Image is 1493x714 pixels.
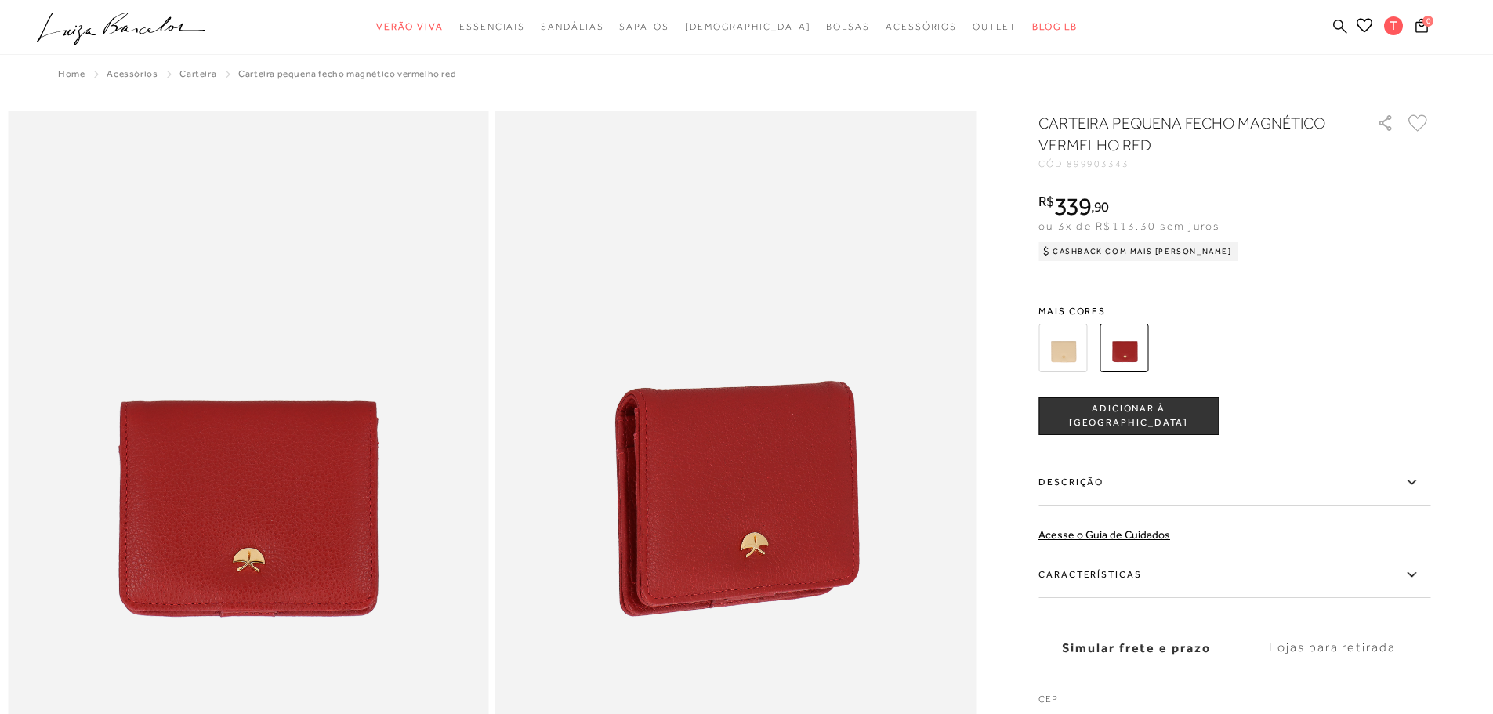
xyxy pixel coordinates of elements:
a: Carteira [179,68,216,79]
span: Verão Viva [376,21,444,32]
a: noSubCategoriesText [685,13,811,42]
a: categoryNavScreenReaderText [459,13,525,42]
label: Simular frete e prazo [1038,627,1234,669]
span: 899903343 [1067,158,1129,169]
div: Cashback com Mais [PERSON_NAME] [1038,242,1238,261]
span: Essenciais [459,21,525,32]
span: [DEMOGRAPHIC_DATA] [685,21,811,32]
span: Acessórios [886,21,957,32]
h1: CARTEIRA PEQUENA FECHO MAGNÉTICO VERMELHO RED [1038,112,1332,156]
span: Outlet [973,21,1016,32]
i: R$ [1038,194,1054,208]
button: T [1377,16,1411,40]
div: CÓD: [1038,159,1352,169]
span: 339 [1054,192,1091,220]
span: ou 3x de R$113,30 sem juros [1038,219,1219,232]
a: categoryNavScreenReaderText [541,13,603,42]
a: Acesse o Guia de Cuidados [1038,528,1170,541]
label: Lojas para retirada [1234,627,1430,669]
span: Sapatos [619,21,669,32]
img: CARTEIRA PEQUENA FECHO MAGNÉTICO VERMELHO RED [1100,324,1148,372]
a: categoryNavScreenReaderText [886,13,957,42]
span: 0 [1422,16,1433,27]
span: Bolsas [826,21,870,32]
a: categoryNavScreenReaderText [973,13,1016,42]
a: categoryNavScreenReaderText [619,13,669,42]
label: CEP [1038,692,1430,714]
button: 0 [1411,17,1433,38]
span: Mais cores [1038,306,1430,316]
label: Características [1038,553,1430,598]
span: Sandálias [541,21,603,32]
span: T [1384,16,1403,35]
img: CARTEIRA PEQUENA FECHO MAGNÉTICO BAUNILHA [1038,324,1087,372]
a: categoryNavScreenReaderText [826,13,870,42]
button: ADICIONAR À [GEOGRAPHIC_DATA] [1038,397,1219,435]
span: 90 [1094,198,1109,215]
a: categoryNavScreenReaderText [376,13,444,42]
a: BLOG LB [1032,13,1078,42]
span: CARTEIRA PEQUENA FECHO MAGNÉTICO VERMELHO RED [238,68,456,79]
label: Descrição [1038,460,1430,506]
span: BLOG LB [1032,21,1078,32]
a: Home [58,68,85,79]
span: ADICIONAR À [GEOGRAPHIC_DATA] [1039,402,1218,429]
i: , [1091,200,1109,214]
a: Acessórios [107,68,158,79]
